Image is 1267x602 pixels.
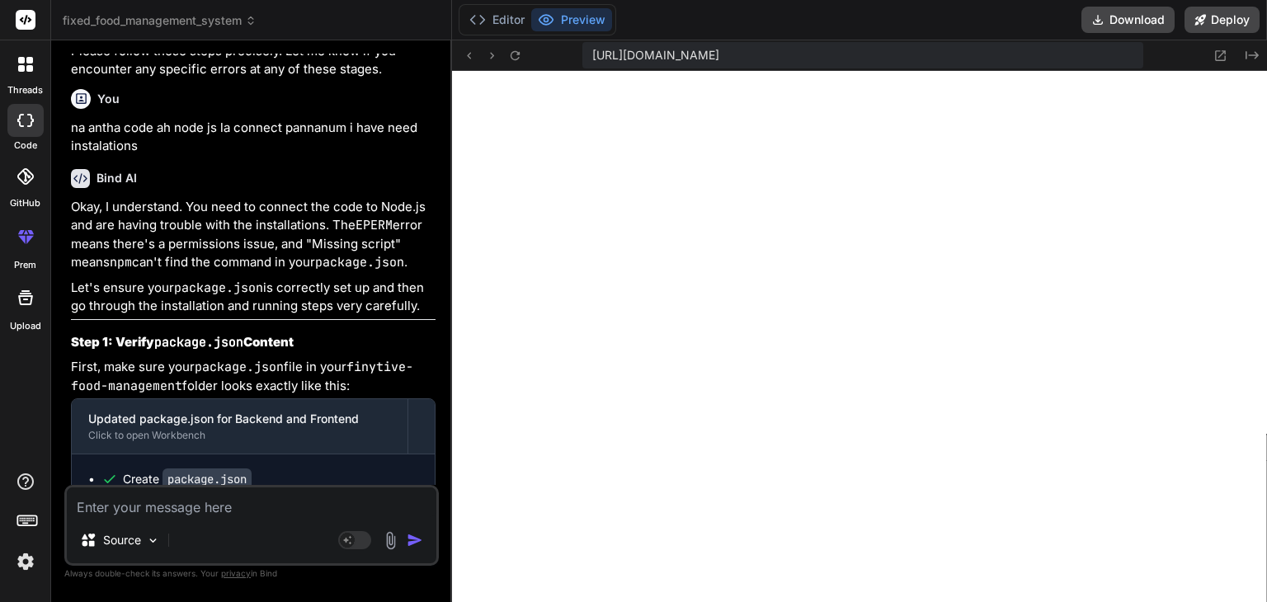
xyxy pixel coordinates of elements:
h6: Bind AI [97,170,137,186]
button: Preview [531,8,612,31]
button: Deploy [1185,7,1260,33]
iframe: Preview [452,71,1267,602]
label: code [14,139,37,153]
img: icon [407,532,423,548]
code: EPERM [356,217,393,233]
code: package.json [154,334,243,350]
code: package.json [174,280,263,296]
label: Upload [10,319,41,333]
img: settings [12,548,40,576]
p: First, make sure your file in your folder looks exactly like this: [71,358,436,395]
div: Updated package.json for Backend and Frontend [88,411,391,427]
code: package.json [315,254,404,270]
label: prem [14,258,36,272]
code: finytive-food-management [71,359,413,394]
span: [URL][DOMAIN_NAME] [592,47,719,63]
img: attachment [381,531,400,550]
button: Editor [463,8,531,31]
div: Click to open Workbench [88,429,391,442]
code: package.json [162,468,252,490]
img: Pick Models [146,534,160,548]
p: na antha code ah node js la connect pannanum i have need instalations [71,119,436,156]
p: Let's ensure your is correctly set up and then go through the installation and running steps very... [71,279,436,316]
h6: You [97,91,120,107]
p: Always double-check its answers. Your in Bind [64,566,439,581]
code: npm [110,254,132,270]
p: Please follow these steps precisely. Let me know if you encounter any specific errors at any of t... [71,42,436,79]
button: Updated package.json for Backend and FrontendClick to open Workbench [72,399,407,454]
span: privacy [221,568,251,578]
span: fixed_food_management_system [63,12,257,29]
code: package.json [195,359,284,375]
p: Source [103,532,141,548]
button: Download [1081,7,1175,33]
p: Okay, I understand. You need to connect the code to Node.js and are having trouble with the insta... [71,198,436,272]
label: GitHub [10,196,40,210]
strong: Step 1: Verify Content [71,334,294,350]
label: threads [7,83,43,97]
div: Create [123,471,252,487]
